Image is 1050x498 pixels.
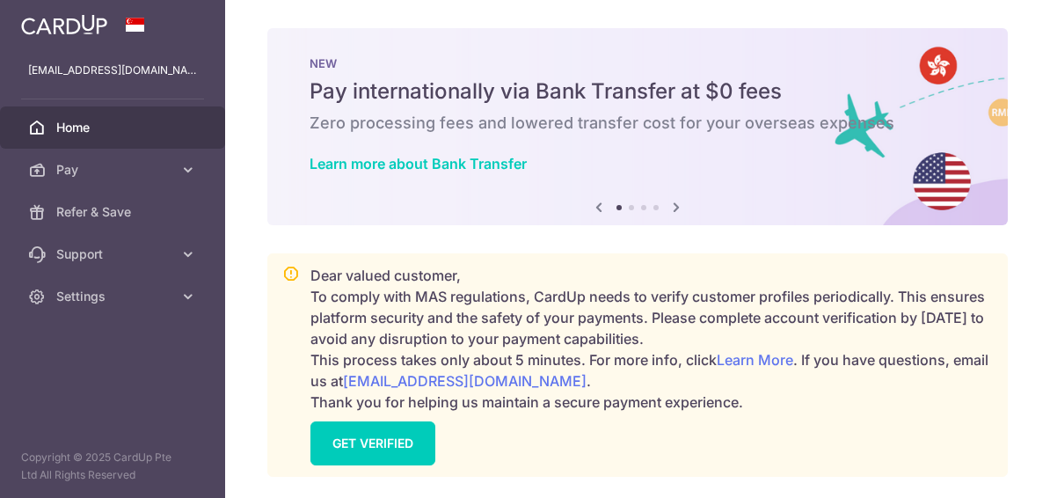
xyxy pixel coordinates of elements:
h6: Zero processing fees and lowered transfer cost for your overseas expenses [310,113,966,134]
span: Settings [56,288,172,305]
a: GET VERIFIED [310,421,435,465]
p: NEW [310,56,966,70]
span: Refer & Save [56,203,172,221]
img: CardUp [21,14,107,35]
a: [EMAIL_ADDRESS][DOMAIN_NAME] [343,372,587,390]
h5: Pay internationally via Bank Transfer at $0 fees [310,77,966,106]
span: Home [56,119,172,136]
a: Learn more about Bank Transfer [310,155,527,172]
img: Bank transfer banner [267,28,1008,225]
p: [EMAIL_ADDRESS][DOMAIN_NAME] [28,62,197,79]
p: Dear valued customer, To comply with MAS regulations, CardUp needs to verify customer profiles pe... [310,265,993,413]
a: Learn More [717,351,793,369]
span: Support [56,245,172,263]
span: Pay [56,161,172,179]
